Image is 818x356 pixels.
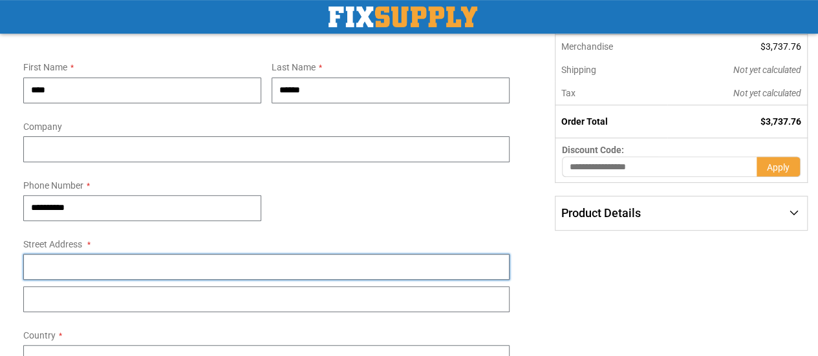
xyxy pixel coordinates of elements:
span: Country [23,330,56,340]
a: store logo [328,6,477,27]
span: First Name [23,62,67,72]
span: $3,737.76 [760,116,801,127]
span: $3,737.76 [760,41,801,52]
span: Product Details [561,206,641,220]
span: Street Address [23,239,82,249]
button: Apply [757,156,801,177]
strong: Order Total [561,116,608,127]
th: Tax [555,81,667,105]
span: Phone Number [23,180,83,191]
span: Shipping [561,65,596,75]
span: Company [23,121,62,132]
span: Not yet calculated [733,65,801,75]
span: Not yet calculated [733,88,801,98]
th: Merchandise [555,35,667,58]
span: Apply [767,162,790,173]
img: Fix Industrial Supply [328,6,477,27]
span: Discount Code: [562,145,624,155]
span: Last Name [272,62,316,72]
